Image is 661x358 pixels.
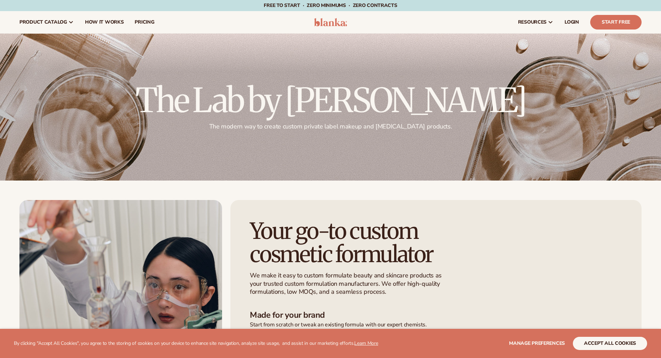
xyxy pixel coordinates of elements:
span: resources [518,19,546,25]
span: product catalog [19,19,67,25]
a: pricing [129,11,160,33]
span: Free to start · ZERO minimums · ZERO contracts [264,2,397,9]
a: How It Works [79,11,129,33]
a: product catalog [14,11,79,33]
h3: Made for your brand [250,310,622,320]
a: resources [512,11,559,33]
img: logo [314,18,347,26]
p: We make it easy to custom formulate beauty and skincare products as your trusted custom formulati... [250,272,446,296]
p: Start from scratch or tweak an existing formula with our expert chemists. [250,321,622,328]
span: pricing [135,19,154,25]
span: How It Works [85,19,124,25]
a: LOGIN [559,11,585,33]
p: By clicking "Accept All Cookies", you agree to the storing of cookies on your device to enhance s... [14,341,378,347]
h1: Your go-to custom cosmetic formulator [250,219,461,266]
span: LOGIN [565,19,579,25]
h2: The Lab by [PERSON_NAME] [135,84,526,117]
a: Learn More [354,340,378,347]
span: Manage preferences [509,340,565,347]
a: Start Free [590,15,642,30]
button: Manage preferences [509,337,565,350]
p: The modern way to create custom private label makeup and [MEDICAL_DATA] products. [135,123,526,131]
button: accept all cookies [573,337,647,350]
